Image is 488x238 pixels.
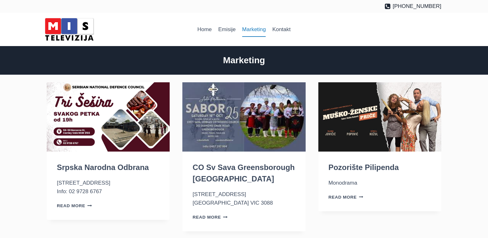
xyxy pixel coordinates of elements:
p: Monodrama [329,179,431,187]
nav: Primary [194,22,294,37]
a: Srpska Narodna Odbrana [57,163,149,172]
a: Read More [329,195,363,200]
img: Srpska Narodna Odbrana [47,82,170,152]
img: MIS Television [42,16,96,43]
a: Read More [57,203,92,208]
a: Marketing [239,22,269,37]
a: Pozorište Pilipenda [329,163,399,172]
span: [PHONE_NUMBER] [393,2,441,10]
a: Home [194,22,215,37]
img: CO Sv Sava Greensborough VIC [182,82,305,152]
a: Emisije [215,22,239,37]
p: [STREET_ADDRESS] [GEOGRAPHIC_DATA] VIC 3088 [193,190,295,207]
a: Kontakt [269,22,294,37]
a: CO Sv Sava Greensborough [GEOGRAPHIC_DATA] [193,163,295,183]
h2: Marketing [47,54,441,67]
a: [PHONE_NUMBER] [384,2,441,10]
a: Read More [193,215,227,220]
img: Pozorište Pilipenda [318,82,441,152]
p: [STREET_ADDRESS] Info: 02 9728 6767 [57,179,159,196]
